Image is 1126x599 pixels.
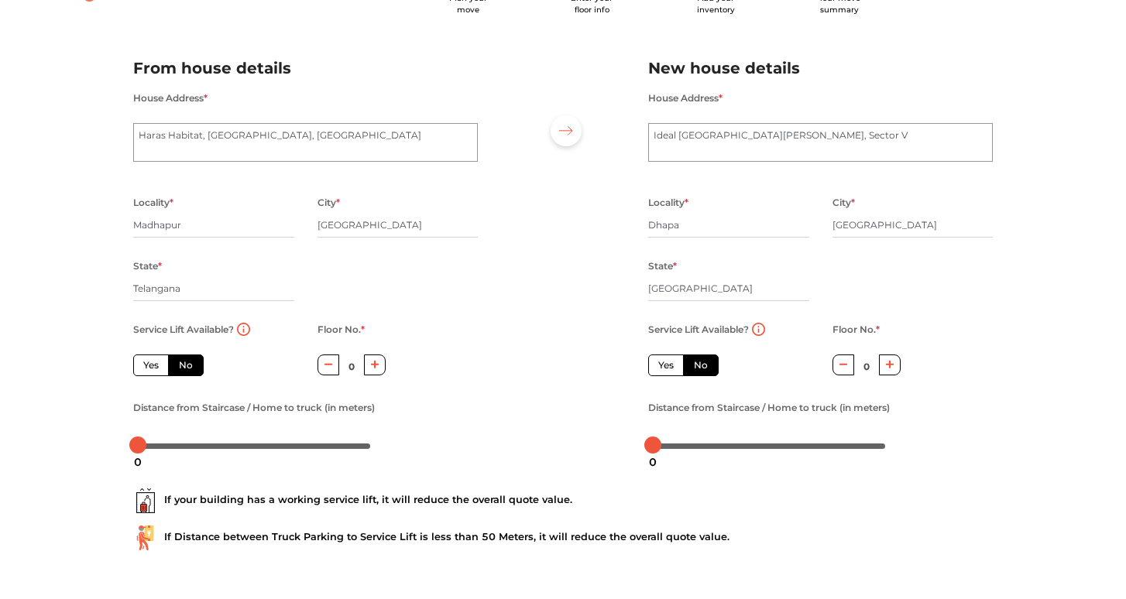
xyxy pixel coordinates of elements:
label: City [832,193,855,213]
label: Yes [133,354,169,376]
div: If Distance between Truck Parking to Service Lift is less than 50 Meters, it will reduce the over... [133,525,993,550]
textarea: Ideal [GEOGRAPHIC_DATA][PERSON_NAME], Sector V [648,123,993,162]
textarea: Haras Habitat, [GEOGRAPHIC_DATA], [GEOGRAPHIC_DATA] [133,123,478,162]
div: If your building has a working service lift, it will reduce the overall quote value. [133,488,993,513]
label: Floor No. [832,320,880,340]
img: ... [133,488,158,513]
label: Service Lift Available? [133,320,234,340]
div: 0 [128,449,148,475]
label: Distance from Staircase / Home to truck (in meters) [648,398,890,418]
label: House Address [648,88,723,108]
label: House Address [133,88,208,108]
img: ... [133,525,158,550]
label: State [648,256,677,276]
label: Yes [648,354,684,376]
label: State [133,256,162,276]
label: Floor No. [318,320,365,340]
label: Service Lift Available? [648,320,749,340]
label: Distance from Staircase / Home to truck (in meters) [133,398,375,418]
h2: From house details [133,56,478,81]
label: Locality [648,193,688,213]
label: No [683,354,719,376]
div: 0 [643,449,663,475]
h2: New house details [648,56,993,81]
label: No [168,354,204,376]
label: City [318,193,340,213]
label: Locality [133,193,173,213]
